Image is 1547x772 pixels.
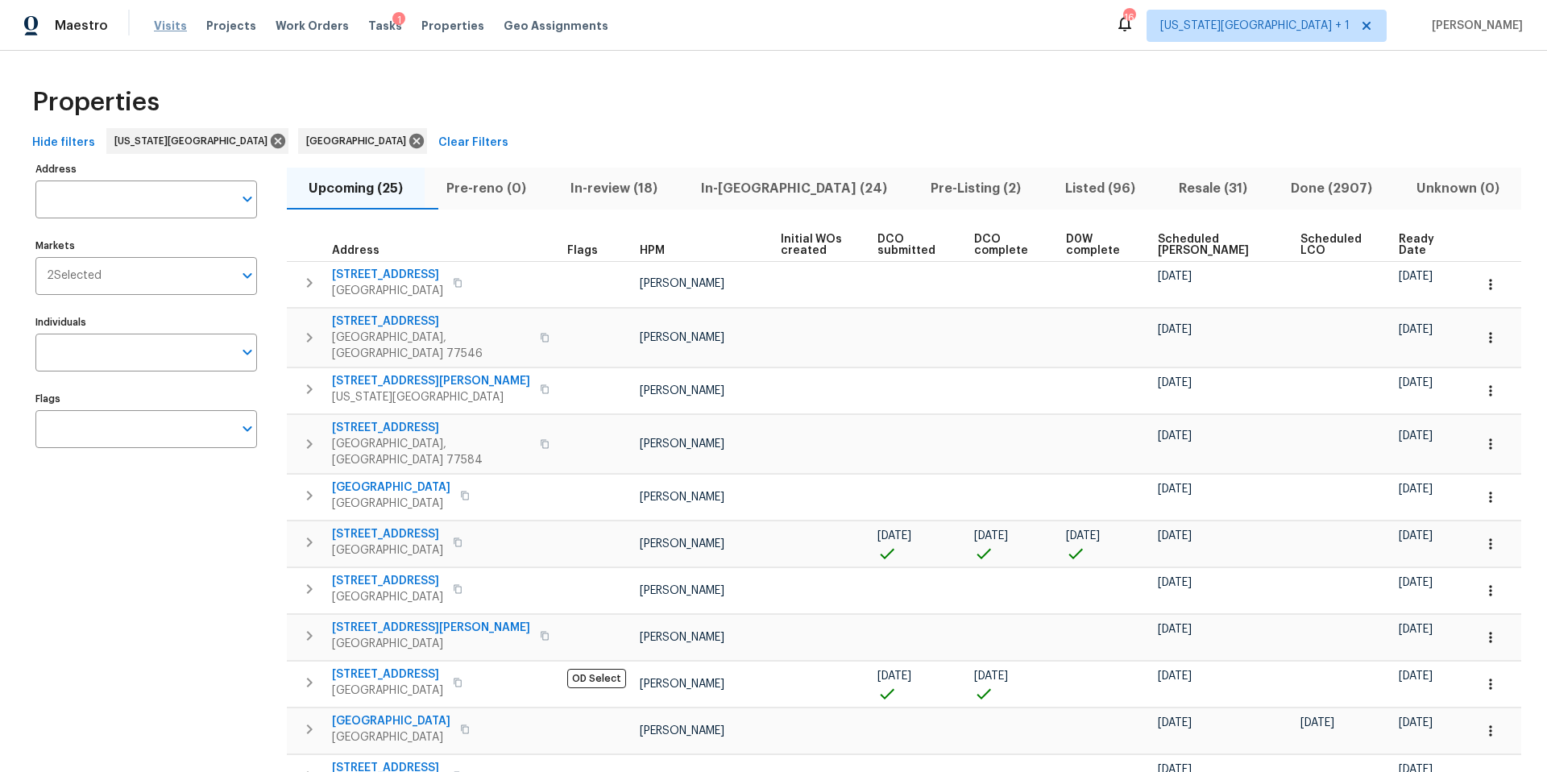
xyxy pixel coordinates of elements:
span: Properties [421,18,484,34]
span: [GEOGRAPHIC_DATA] [332,479,450,496]
span: Geo Assignments [504,18,608,34]
div: 16 [1123,10,1134,26]
span: [DATE] [1300,717,1334,728]
span: Hide filters [32,133,95,153]
span: [DATE] [1158,670,1192,682]
span: [STREET_ADDRESS][PERSON_NAME] [332,620,530,636]
span: DCO complete [974,234,1039,256]
span: Resale (31) [1167,177,1259,200]
div: [US_STATE][GEOGRAPHIC_DATA] [106,128,288,154]
span: Listed (96) [1053,177,1147,200]
span: [STREET_ADDRESS] [332,573,443,589]
span: [US_STATE][GEOGRAPHIC_DATA] [332,389,530,405]
span: [DATE] [1399,577,1433,588]
span: [GEOGRAPHIC_DATA] [332,589,443,605]
span: [STREET_ADDRESS] [332,420,530,436]
span: Scheduled LCO [1300,234,1372,256]
span: [DATE] [974,530,1008,542]
span: [GEOGRAPHIC_DATA] [332,713,450,729]
span: [DATE] [1066,530,1100,542]
span: [GEOGRAPHIC_DATA], [GEOGRAPHIC_DATA] 77546 [332,330,530,362]
button: Open [236,264,259,287]
span: [DATE] [1158,377,1192,388]
span: Tasks [368,20,402,31]
span: [DATE] [1399,530,1433,542]
span: Pre-Listing (2) [919,177,1033,200]
span: Initial WOs created [781,234,850,256]
span: [STREET_ADDRESS] [332,267,443,283]
span: Scheduled [PERSON_NAME] [1158,234,1272,256]
span: In-review (18) [558,177,670,200]
span: HPM [640,245,665,256]
span: Properties [32,94,160,110]
span: [DATE] [1158,717,1192,728]
span: [PERSON_NAME] [640,725,724,737]
label: Flags [35,394,257,404]
span: DCO submitted [877,234,946,256]
span: [DATE] [1399,324,1433,335]
span: [PERSON_NAME] [640,538,724,550]
label: Individuals [35,318,257,327]
span: [DATE] [1158,430,1192,442]
span: [PERSON_NAME] [1425,18,1523,34]
span: 2 Selected [47,269,102,283]
span: Upcoming (25) [297,177,415,200]
button: Open [236,188,259,210]
span: [GEOGRAPHIC_DATA] [332,636,530,652]
span: [PERSON_NAME] [640,278,724,289]
span: [PERSON_NAME] [640,679,724,690]
span: [DATE] [1399,484,1433,495]
span: Visits [154,18,187,34]
span: Done (2907) [1279,177,1384,200]
span: [DATE] [974,670,1008,682]
span: [DATE] [1399,624,1433,635]
span: [GEOGRAPHIC_DATA] [306,133,413,149]
span: [PERSON_NAME] [640,438,724,450]
span: [PERSON_NAME] [640,492,724,503]
span: [DATE] [1158,530,1192,542]
button: Open [236,417,259,440]
span: [GEOGRAPHIC_DATA], [GEOGRAPHIC_DATA] 77584 [332,436,530,468]
span: [US_STATE][GEOGRAPHIC_DATA] + 1 [1160,18,1350,34]
span: [GEOGRAPHIC_DATA] [332,683,443,699]
span: [DATE] [1158,577,1192,588]
div: [GEOGRAPHIC_DATA] [298,128,427,154]
span: [DATE] [1158,271,1192,282]
span: Address [332,245,379,256]
span: Pre-reno (0) [434,177,538,200]
span: [DATE] [1158,484,1192,495]
span: [US_STATE][GEOGRAPHIC_DATA] [114,133,274,149]
span: [DATE] [877,670,911,682]
label: Address [35,164,257,174]
span: [PERSON_NAME] [640,585,724,596]
span: Maestro [55,18,108,34]
label: Markets [35,241,257,251]
span: [GEOGRAPHIC_DATA] [332,542,443,558]
span: [GEOGRAPHIC_DATA] [332,283,443,299]
span: [DATE] [1399,670,1433,682]
button: Clear Filters [432,128,515,158]
span: [DATE] [1399,377,1433,388]
span: [PERSON_NAME] [640,632,724,643]
span: [STREET_ADDRESS] [332,666,443,683]
span: OD Select [567,669,626,688]
span: [GEOGRAPHIC_DATA] [332,496,450,512]
span: Flags [567,245,598,256]
span: Ready Date [1399,234,1445,256]
span: [PERSON_NAME] [640,385,724,396]
span: [GEOGRAPHIC_DATA] [332,729,450,745]
span: [DATE] [1399,430,1433,442]
span: D0W complete [1066,234,1130,256]
span: [STREET_ADDRESS] [332,313,530,330]
div: 1 [392,12,405,28]
span: Clear Filters [438,133,508,153]
span: [DATE] [1399,271,1433,282]
span: [DATE] [1158,324,1192,335]
span: [STREET_ADDRESS][PERSON_NAME] [332,373,530,389]
span: [DATE] [877,530,911,542]
button: Open [236,341,259,363]
span: Projects [206,18,256,34]
span: [PERSON_NAME] [640,332,724,343]
span: [DATE] [1399,717,1433,728]
span: In-[GEOGRAPHIC_DATA] (24) [689,177,899,200]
